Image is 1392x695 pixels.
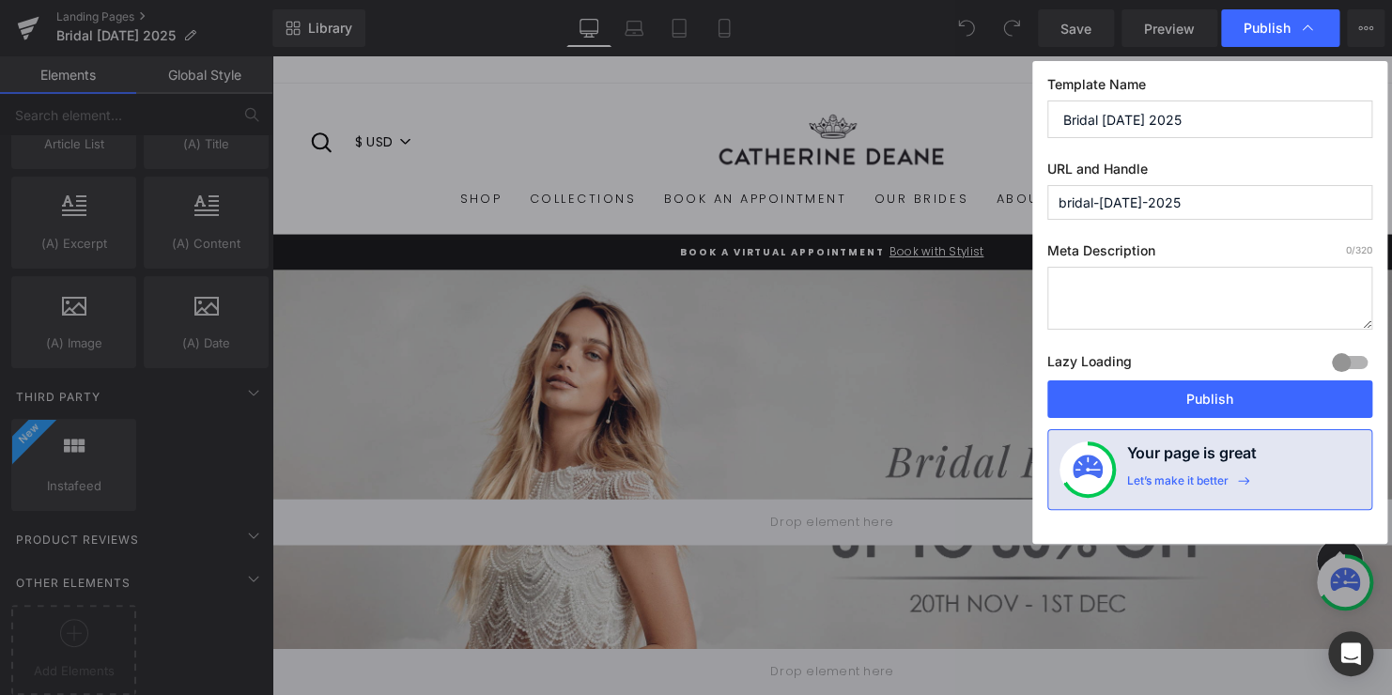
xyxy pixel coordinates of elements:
div: Let’s make it better [1127,473,1229,498]
span: 0 [1346,244,1352,255]
img: Catherine Deane US [441,55,695,118]
a: About Us [721,128,829,162]
button: Publish [1047,380,1372,418]
span: /320 [1346,244,1372,255]
span: Book a Virtual Appointment [414,192,622,206]
a: Book a Virtual AppointmentBook with Stylist [42,190,1094,208]
label: URL and Handle [1047,161,1372,185]
label: Meta Description [1047,242,1372,267]
a: Contact Us [829,128,960,162]
a: Shop [177,128,247,162]
label: Lazy Loading [1047,349,1132,380]
img: onboarding-status.svg [1073,455,1103,485]
a: Book An Appointment [383,128,596,162]
ul: Primary [38,128,1099,162]
a: Our Brides [597,128,721,162]
div: Open Intercom Messenger [1328,631,1373,676]
label: Template Name [1047,76,1372,100]
span: Book with Stylist [622,191,722,206]
a: Collections [248,128,384,162]
h4: Your page is great [1127,441,1257,473]
span: Publish [1244,20,1291,37]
